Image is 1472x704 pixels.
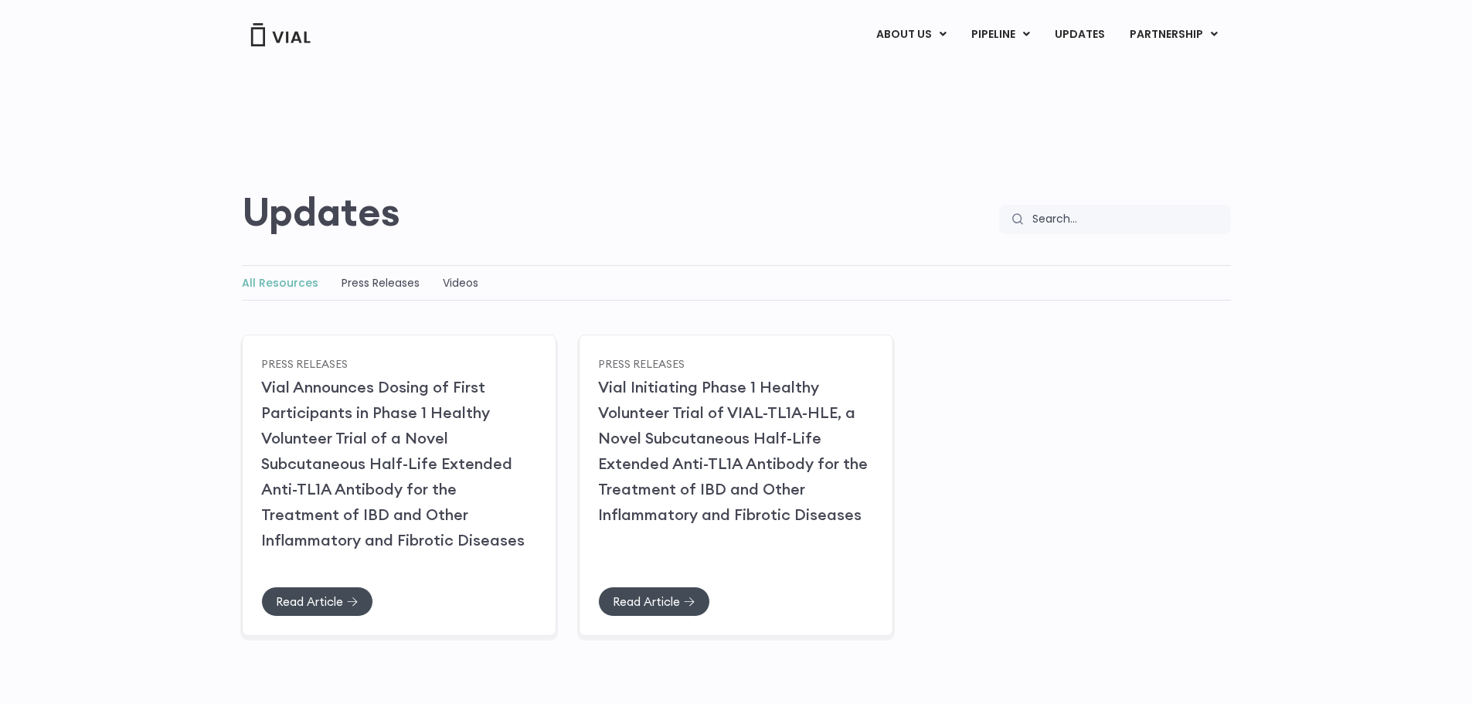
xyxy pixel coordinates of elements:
a: Vial Announces Dosing of First Participants in Phase 1 Healthy Volunteer Trial of a Novel Subcuta... [261,377,525,549]
a: PIPELINEMenu Toggle [959,22,1042,48]
a: All Resources [242,275,318,291]
a: ABOUT USMenu Toggle [864,22,958,48]
h2: Updates [242,189,400,234]
a: UPDATES [1042,22,1117,48]
a: Read Article [261,587,373,617]
a: Press Releases [598,356,685,370]
span: Read Article [613,596,680,607]
a: Press Releases [342,275,420,291]
a: Press Releases [261,356,348,370]
a: Read Article [598,587,710,617]
a: PARTNERSHIPMenu Toggle [1117,22,1230,48]
img: Vial Logo [250,23,311,46]
span: Read Article [276,596,343,607]
a: Videos [443,275,478,291]
a: Vial Initiating Phase 1 Healthy Volunteer Trial of VIAL-TL1A-HLE, a Novel Subcutaneous Half-Life ... [598,377,868,524]
input: Search... [1023,205,1231,234]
